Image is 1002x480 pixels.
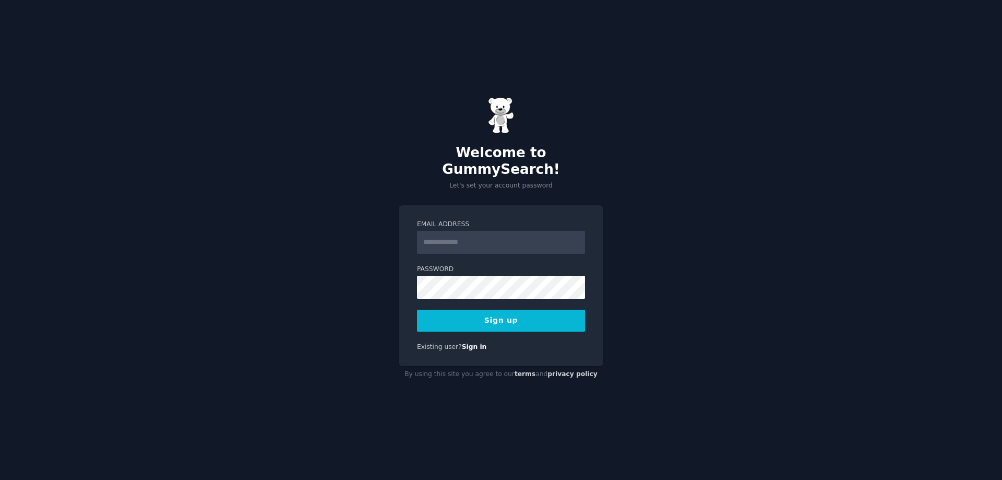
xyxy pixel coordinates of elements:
a: privacy policy [547,370,598,378]
button: Sign up [417,310,585,332]
label: Password [417,265,585,274]
label: Email Address [417,220,585,229]
a: Sign in [462,343,487,350]
img: Gummy Bear [488,97,514,134]
p: Let's set your account password [399,181,603,191]
h2: Welcome to GummySearch! [399,145,603,178]
a: terms [515,370,535,378]
div: By using this site you agree to our and [399,366,603,383]
span: Existing user? [417,343,462,350]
